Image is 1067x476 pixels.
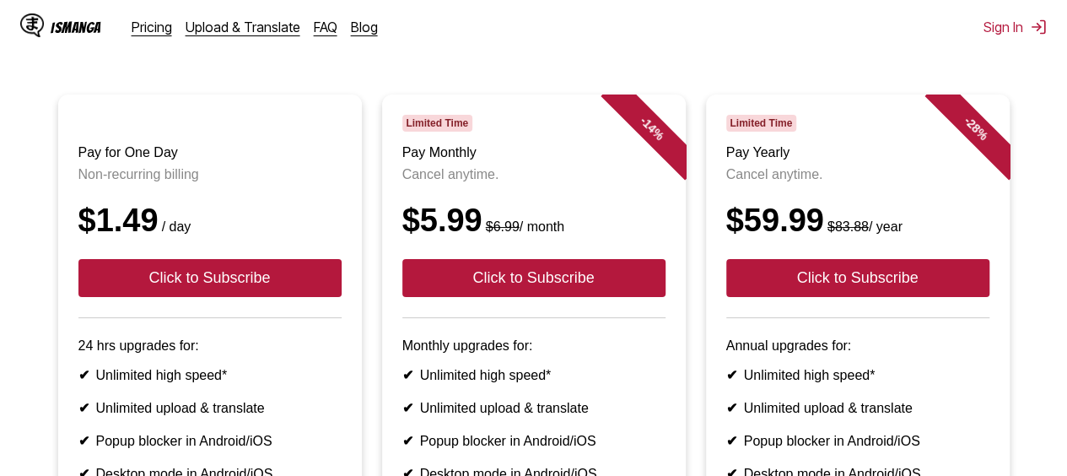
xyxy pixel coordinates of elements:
b: ✔ [402,434,413,448]
li: Popup blocker in Android/iOS [726,433,989,449]
b: ✔ [402,368,413,382]
p: Cancel anytime. [402,167,666,182]
b: ✔ [78,434,89,448]
b: ✔ [402,401,413,415]
a: FAQ [314,19,337,35]
p: 24 hrs upgrades for: [78,338,342,354]
p: Cancel anytime. [726,167,989,182]
b: ✔ [78,401,89,415]
button: Sign In [983,19,1047,35]
a: Upload & Translate [186,19,300,35]
h3: Pay for One Day [78,145,342,160]
span: Limited Time [726,115,796,132]
img: Sign out [1030,19,1047,35]
li: Unlimited high speed* [726,367,989,383]
li: Unlimited upload & translate [726,400,989,416]
li: Popup blocker in Android/iOS [402,433,666,449]
div: $59.99 [726,203,989,239]
button: Click to Subscribe [726,259,989,297]
s: $83.88 [827,219,869,234]
li: Unlimited upload & translate [402,400,666,416]
p: Monthly upgrades for: [402,338,666,354]
button: Click to Subscribe [78,259,342,297]
span: Limited Time [402,115,472,132]
small: / day [159,219,191,234]
li: Unlimited high speed* [78,367,342,383]
button: Click to Subscribe [402,259,666,297]
li: Unlimited high speed* [402,367,666,383]
a: Pricing [132,19,172,35]
small: / year [824,219,903,234]
b: ✔ [726,401,737,415]
a: Blog [351,19,378,35]
div: - 14 % [601,78,702,179]
li: Unlimited upload & translate [78,400,342,416]
s: $6.99 [486,219,520,234]
p: Non-recurring billing [78,167,342,182]
div: - 28 % [924,78,1026,179]
b: ✔ [726,434,737,448]
div: $5.99 [402,203,666,239]
h3: Pay Yearly [726,145,989,160]
div: $1.49 [78,203,342,239]
a: IsManga LogoIsManga [20,14,132,41]
p: Annual upgrades for: [726,338,989,354]
img: IsManga Logo [20,14,44,37]
h3: Pay Monthly [402,145,666,160]
b: ✔ [78,368,89,382]
li: Popup blocker in Android/iOS [78,433,342,449]
small: / month [482,219,564,234]
b: ✔ [726,368,737,382]
div: IsManga [51,19,101,35]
